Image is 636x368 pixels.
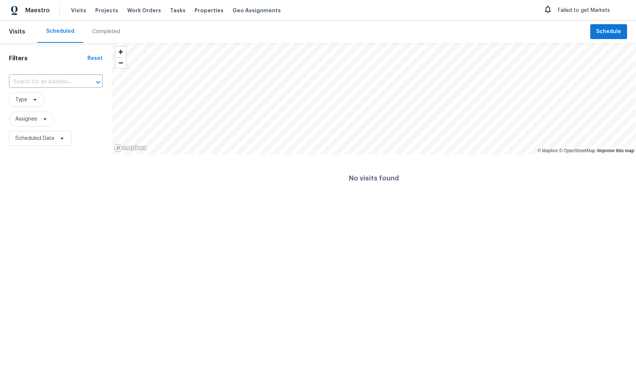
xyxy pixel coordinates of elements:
div: Failed to get Markets [543,4,625,16]
span: Tasks [170,8,186,13]
span: Scheduled Date [15,135,54,142]
h4: No visits found [349,175,399,182]
button: Zoom in [115,47,126,57]
span: Properties [195,7,224,14]
button: Zoom out [115,57,126,68]
span: Work Orders [127,7,161,14]
a: OpenStreetMap [559,148,595,153]
input: Search for an address... [9,76,82,88]
a: Mapbox homepage [114,144,147,152]
span: Schedule [596,27,621,36]
span: Assignee [15,115,37,123]
a: Improve this map [597,148,634,153]
span: Type [15,96,27,103]
div: Scheduled [46,28,74,35]
button: Schedule [590,24,627,39]
a: Mapbox [537,148,558,153]
button: Open [93,77,103,87]
div: Completed [92,28,120,35]
div: Reset [87,55,103,62]
span: Zoom out [115,58,126,68]
span: Visits [71,7,86,14]
span: Maestro [25,7,50,14]
span: Geo Assignments [232,7,281,14]
span: Projects [95,7,118,14]
h1: Filters [9,55,87,62]
span: Visits [9,23,25,40]
canvas: Map [112,43,636,154]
